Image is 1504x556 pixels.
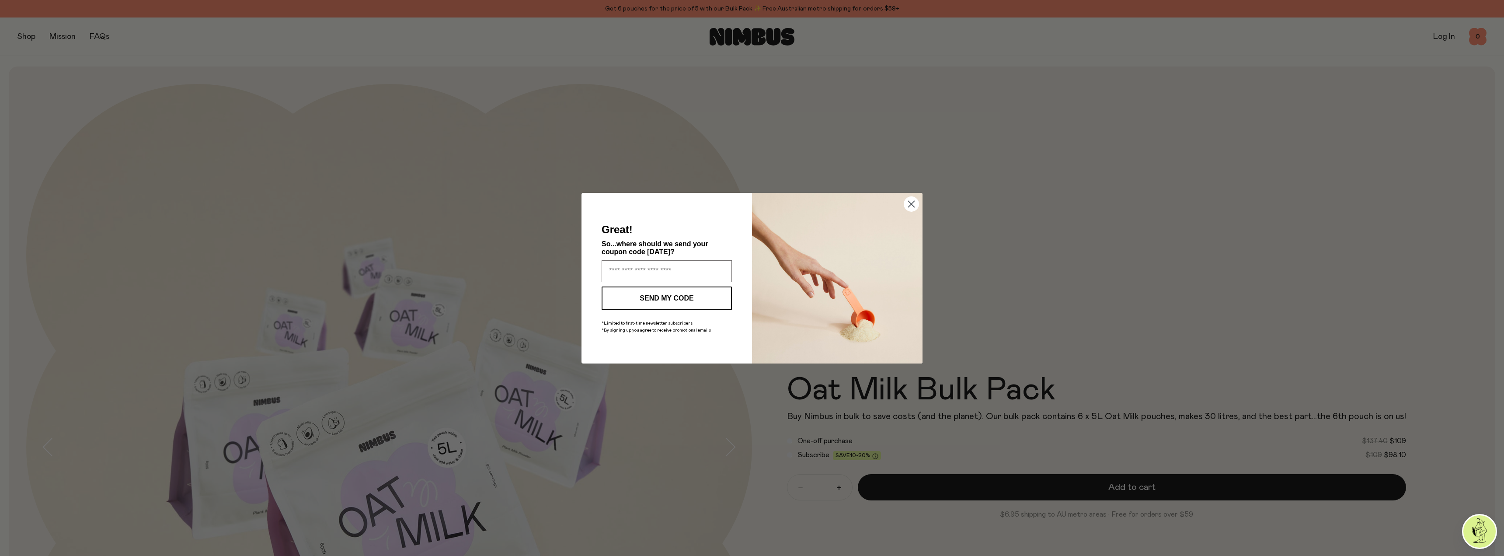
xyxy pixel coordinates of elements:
[752,193,923,364] img: c0d45117-8e62-4a02-9742-374a5db49d45.jpeg
[602,240,708,255] span: So...where should we send your coupon code [DATE]?
[904,196,919,212] button: Close dialog
[602,260,732,282] input: Enter your email address
[1463,515,1496,548] img: agent
[602,328,711,332] span: *By signing up you agree to receive promotional emails
[602,287,732,310] button: SEND MY CODE
[602,224,633,235] span: Great!
[602,321,693,325] span: *Limited to first-time newsletter subscribers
